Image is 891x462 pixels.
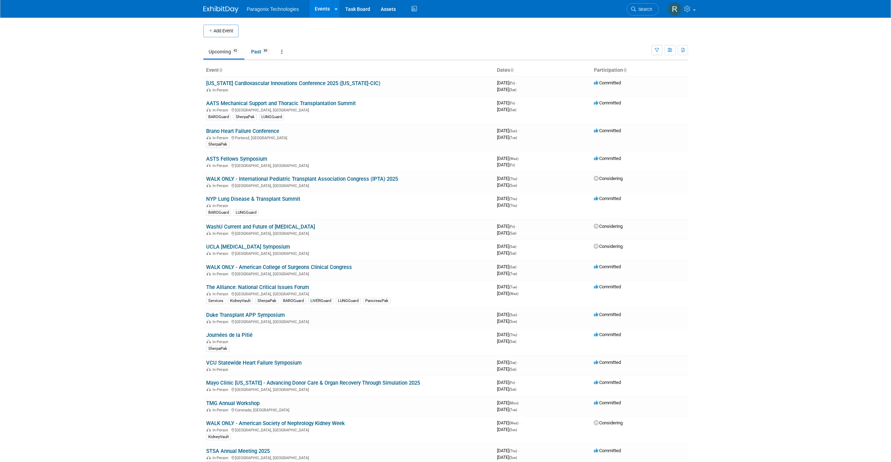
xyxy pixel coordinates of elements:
[518,332,519,337] span: -
[509,81,515,85] span: (Fri)
[623,67,627,73] a: Sort by Participation Type
[594,420,623,425] span: Considering
[509,340,516,344] span: (Sat)
[509,163,515,167] span: (Fri)
[518,196,519,201] span: -
[518,448,519,453] span: -
[203,64,494,76] th: Event
[594,284,621,289] span: Committed
[228,298,253,304] div: KidneyVault
[212,320,230,324] span: In-Person
[207,408,211,411] img: In-Person Event
[509,401,518,405] span: (Mon)
[517,244,518,249] span: -
[206,420,345,426] a: WALK ONLY - American Society of Nephrology Kidney Week
[207,320,211,323] img: In-Person Event
[509,197,517,201] span: (Thu)
[206,332,253,338] a: Journées de la Pitié
[246,45,275,58] a: Past89
[212,251,230,256] span: In-Person
[497,156,520,161] span: [DATE]
[516,100,517,105] span: -
[516,224,517,229] span: -
[206,271,491,276] div: [GEOGRAPHIC_DATA], [GEOGRAPHIC_DATA]
[509,272,517,276] span: (Tue)
[363,298,391,304] div: PancreasPak
[206,230,491,236] div: [GEOGRAPHIC_DATA], [GEOGRAPHIC_DATA]
[518,128,519,133] span: -
[497,319,517,324] span: [DATE]
[262,48,269,53] span: 89
[212,272,230,276] span: In-Person
[497,339,516,344] span: [DATE]
[206,224,315,230] a: WashU Current and Future of [MEDICAL_DATA]
[206,386,491,392] div: [GEOGRAPHIC_DATA], [GEOGRAPHIC_DATA]
[255,298,279,304] div: SherpaPak
[212,163,230,168] span: In-Person
[206,244,290,250] a: UCLA [MEDICAL_DATA] Symposium
[206,427,491,432] div: [GEOGRAPHIC_DATA], [GEOGRAPHIC_DATA]
[212,184,230,188] span: In-Person
[497,291,518,296] span: [DATE]
[206,196,300,202] a: NYP Lung Disease & Transplant Summit
[206,455,491,460] div: [GEOGRAPHIC_DATA], [GEOGRAPHIC_DATA]
[212,88,230,92] span: In-Person
[594,176,623,181] span: Considering
[519,420,520,425] span: -
[497,366,516,372] span: [DATE]
[206,380,420,386] a: Mayo Clinic [US_STATE] - Advancing Donor Care & Organ Recovery Through Simulation 2025
[497,407,517,412] span: [DATE]
[203,25,238,37] button: Add Event
[281,298,306,304] div: BAROGuard
[207,387,211,391] img: In-Person Event
[206,360,302,366] a: VCU Statewide Heart Failure Symposium
[207,428,211,431] img: In-Person Event
[509,157,518,161] span: (Wed)
[497,162,515,167] span: [DATE]
[519,400,520,405] span: -
[206,298,225,304] div: Services
[206,210,231,216] div: BAROGuard
[497,400,520,405] span: [DATE]
[206,80,380,86] a: [US_STATE] Cardiovascular Innovations Conference 2025 ([US_STATE]-CIC)
[207,88,211,91] img: In-Person Event
[509,231,516,235] span: (Sat)
[509,381,515,385] span: (Fri)
[594,128,621,133] span: Committed
[231,48,239,53] span: 42
[206,448,270,454] a: STSA Annual Meeting 2025
[234,114,257,120] div: SherpaPak
[207,292,211,295] img: In-Person Event
[212,136,230,140] span: In-Person
[497,448,519,453] span: [DATE]
[594,312,621,317] span: Committed
[518,176,519,181] span: -
[497,80,517,85] span: [DATE]
[207,204,211,207] img: In-Person Event
[627,3,659,15] a: Search
[212,204,230,208] span: In-Person
[207,136,211,139] img: In-Person Event
[206,434,231,440] div: KidneyVault
[509,320,517,323] span: (Sun)
[516,380,517,385] span: -
[206,264,352,270] a: WALK ONLY - American College of Surgeons Clinical Congress
[206,312,285,318] a: Duke Transplant APP Symposium
[212,340,230,344] span: In-Person
[636,7,652,12] span: Search
[594,400,621,405] span: Committed
[206,128,279,134] a: Brano Heart Failure Conference
[497,264,518,269] span: [DATE]
[591,64,688,76] th: Participation
[206,182,491,188] div: [GEOGRAPHIC_DATA], [GEOGRAPHIC_DATA]
[594,244,623,249] span: Considering
[509,387,516,391] span: (Sat)
[206,346,229,352] div: SherpaPak
[509,313,517,317] span: (Sun)
[497,312,519,317] span: [DATE]
[497,224,517,229] span: [DATE]
[497,250,516,256] span: [DATE]
[336,298,361,304] div: LUNGGuard
[207,272,211,275] img: In-Person Event
[207,367,211,371] img: In-Person Event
